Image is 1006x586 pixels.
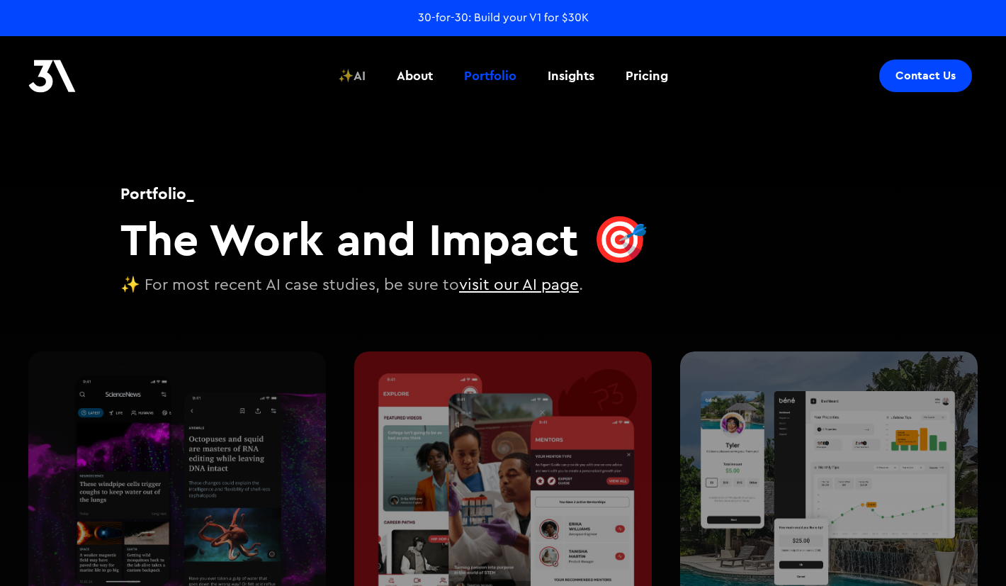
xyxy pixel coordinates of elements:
div: ✨AI [338,67,366,85]
h1: Portfolio_ [120,182,648,205]
h2: The Work and Impact 🎯 [120,212,648,266]
div: Contact Us [895,69,956,83]
a: Portfolio [456,50,525,102]
a: Insights [539,50,603,102]
div: Portfolio [464,67,516,85]
a: Contact Us [879,60,972,92]
div: Insights [548,67,594,85]
a: About [388,50,441,102]
a: Pricing [617,50,677,102]
a: visit our AI page [459,277,579,293]
a: ✨AI [329,50,374,102]
p: ✨ For most recent AI case studies, be sure to . [120,274,648,298]
div: Pricing [626,67,668,85]
div: About [397,67,433,85]
a: 30-for-30: Build your V1 for $30K [418,10,589,26]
